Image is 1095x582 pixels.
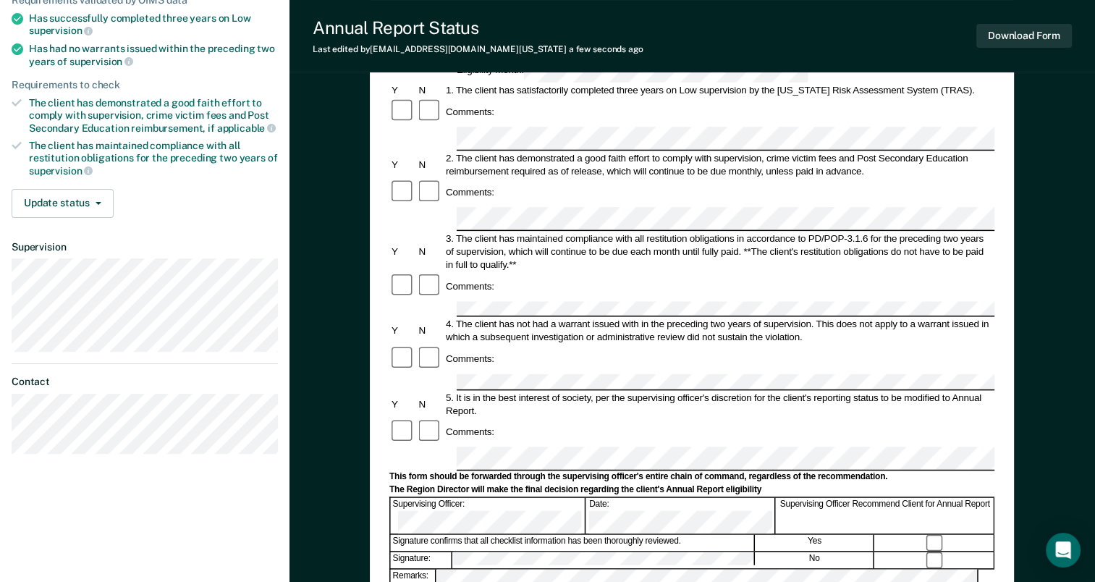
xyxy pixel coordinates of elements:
[389,484,994,496] div: The Region Director will make the final decision regarding the client's Annual Report eligibility
[29,12,278,37] div: Has successfully completed three years on Low
[391,535,755,551] div: Signature confirms that all checklist information has been thoroughly reviewed.
[389,158,416,171] div: Y
[29,165,93,177] span: supervision
[444,232,994,271] div: 3. The client has maintained compliance with all restitution obligations in accordance to PD/POP-...
[391,552,452,568] div: Signature:
[313,44,643,54] div: Last edited by [EMAIL_ADDRESS][DOMAIN_NAME][US_STATE]
[587,498,775,533] div: Date:
[313,17,643,38] div: Annual Report Status
[389,325,416,338] div: Y
[417,158,444,171] div: N
[12,241,278,253] dt: Supervision
[777,498,994,533] div: Supervising Officer Recommend Client for Annual Report
[29,140,278,177] div: The client has maintained compliance with all restitution obligations for the preceding two years of
[756,552,874,568] div: No
[69,56,133,67] span: supervision
[444,392,994,418] div: 5. It is in the best interest of society, per the supervising officer's discretion for the client...
[444,84,994,97] div: 1. The client has satisfactorily completed three years on Low supervision by the [US_STATE] Risk ...
[389,472,994,484] div: This form should be forwarded through the supervising officer's entire chain of command, regardle...
[29,43,278,67] div: Has had no warrants issued within the preceding two years of
[417,325,444,338] div: N
[976,24,1072,48] button: Download Form
[12,189,114,218] button: Update status
[217,122,276,134] span: applicable
[417,398,444,411] div: N
[391,498,586,533] div: Supervising Officer:
[12,376,278,388] dt: Contact
[1046,533,1081,568] div: Open Intercom Messenger
[389,245,416,258] div: Y
[12,79,278,91] div: Requirements to check
[417,84,444,97] div: N
[29,25,93,36] span: supervision
[391,569,437,582] div: Remarks:
[444,186,496,199] div: Comments:
[389,84,416,97] div: Y
[756,535,874,551] div: Yes
[569,44,643,54] span: a few seconds ago
[389,398,416,411] div: Y
[444,426,496,439] div: Comments:
[444,353,496,366] div: Comments:
[444,151,994,177] div: 2. The client has demonstrated a good faith effort to comply with supervision, crime victim fees ...
[417,245,444,258] div: N
[29,97,278,134] div: The client has demonstrated a good faith effort to comply with supervision, crime victim fees and...
[444,279,496,292] div: Comments:
[444,105,496,118] div: Comments:
[444,319,994,345] div: 4. The client has not had a warrant issued with in the preceding two years of supervision. This d...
